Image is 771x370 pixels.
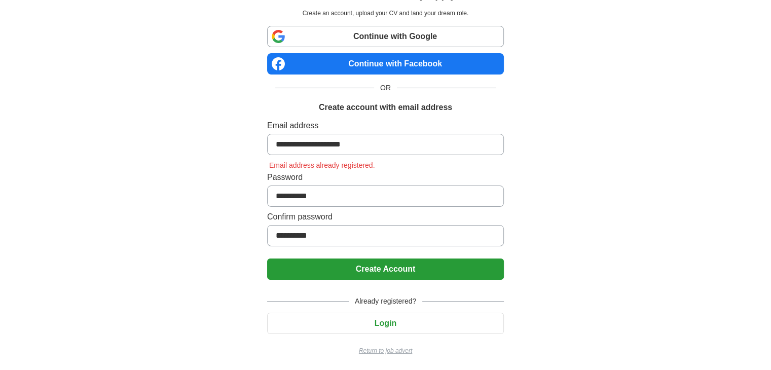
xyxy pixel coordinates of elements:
a: Return to job advert [267,346,504,355]
label: Password [267,171,504,183]
a: Continue with Google [267,26,504,47]
button: Create Account [267,258,504,280]
a: Login [267,319,504,327]
a: Continue with Facebook [267,53,504,75]
button: Login [267,313,504,334]
label: Confirm password [267,211,504,223]
span: Email address already registered. [267,161,377,169]
label: Email address [267,120,504,132]
span: OR [374,83,397,93]
span: Already registered? [349,296,422,307]
h1: Create account with email address [319,101,452,114]
p: Create an account, upload your CV and land your dream role. [269,9,502,18]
